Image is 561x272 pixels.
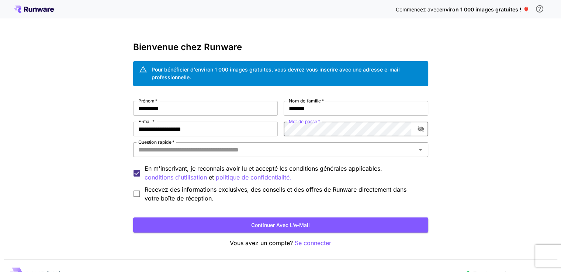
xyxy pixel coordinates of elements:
[295,238,331,248] button: Se connecter
[289,119,317,124] font: Mot de passe
[415,144,426,155] button: Ouvrir
[145,165,382,172] font: En m'inscrivant, je reconnais avoir lu et accepté les conditions générales applicables.
[138,139,171,145] font: Question rapide
[145,186,406,202] font: Recevez des informations exclusives, des conseils et des offres de Runware directement dans votre...
[145,174,207,181] font: conditions d'utilisation
[138,119,152,124] font: E-mail
[216,173,291,182] button: En m'inscrivant, je reconnais avoir lu et accepté les conditions générales applicables. condition...
[152,66,400,80] font: Pour bénéficier d'environ 1 000 images gratuites, vous devrez vous inscrire avec une adresse e-ma...
[289,98,321,104] font: Nom de famille
[414,122,427,136] button: activer la visibilité du mot de passe
[251,222,310,228] font: Continuer avec l'e-mail
[209,174,214,181] font: et
[138,98,155,104] font: Prénom
[439,6,529,13] font: environ 1 000 images gratuites ! 🎈
[145,173,207,182] button: En m'inscrivant, je reconnais avoir lu et accepté les conditions générales applicables. et politi...
[230,239,293,247] font: Vous avez un compte?
[133,42,242,52] font: Bienvenue chez Runware
[396,6,439,13] font: Commencez avec
[295,239,331,247] font: Se connecter
[216,174,291,181] font: politique de confidentialité.
[532,1,547,16] button: Pour bénéficier d'un crédit gratuit, vous devez vous inscrire avec une adresse e-mail professionn...
[133,217,428,233] button: Continuer avec l'e-mail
